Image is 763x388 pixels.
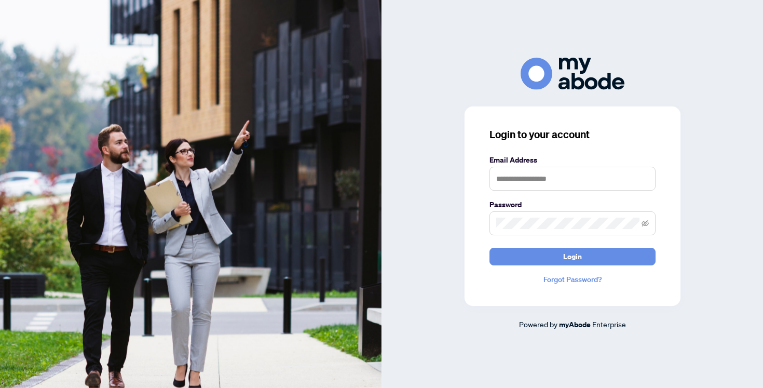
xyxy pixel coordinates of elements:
a: Forgot Password? [489,274,656,285]
a: myAbode [559,319,591,330]
span: Powered by [519,319,557,329]
label: Email Address [489,154,656,166]
h3: Login to your account [489,127,656,142]
span: eye-invisible [642,220,649,227]
button: Login [489,248,656,265]
span: Enterprise [592,319,626,329]
img: ma-logo [521,58,624,89]
label: Password [489,199,656,210]
span: Login [563,248,582,265]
